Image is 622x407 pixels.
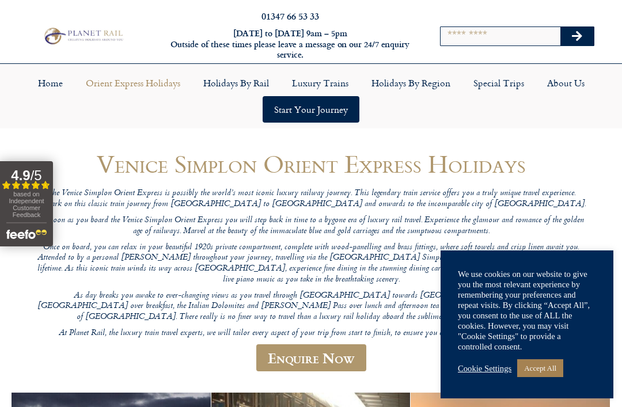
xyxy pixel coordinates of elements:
[192,70,280,96] a: Holidays by Rail
[26,70,74,96] a: Home
[256,344,366,371] a: Enquire Now
[35,328,587,339] p: At Planet Rail, the luxury train travel experts, we will tailor every aspect of your trip from st...
[360,70,462,96] a: Holidays by Region
[458,269,596,352] div: We use cookies on our website to give you the most relevant experience by remembering your prefer...
[517,359,563,377] a: Accept All
[35,291,587,323] p: As day breaks you awake to ever-changing views as you travel through [GEOGRAPHIC_DATA] towards [G...
[6,70,616,123] nav: Menu
[458,363,511,374] a: Cookie Settings
[169,28,412,60] h6: [DATE] to [DATE] 9am – 5pm Outside of these times please leave a message on our 24/7 enquiry serv...
[462,70,536,96] a: Special Trips
[35,150,587,177] h1: Venice Simplon Orient Express Holidays
[74,70,192,96] a: Orient Express Holidays
[35,242,587,286] p: Once on board, you can relax in your beautiful 1920s private compartment, complete with wood-pane...
[261,9,319,22] a: 01347 66 53 33
[536,70,596,96] a: About Us
[35,215,587,237] p: As soon as you board the Venice Simplon Orient Express you will step back in time to a bygone era...
[280,70,360,96] a: Luxury Trains
[560,27,594,45] button: Search
[41,26,125,47] img: Planet Rail Train Holidays Logo
[35,188,587,210] p: The Venice Simplon Orient Express is possibly the world’s most iconic luxury railway journey. Thi...
[263,96,359,123] a: Start your Journey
